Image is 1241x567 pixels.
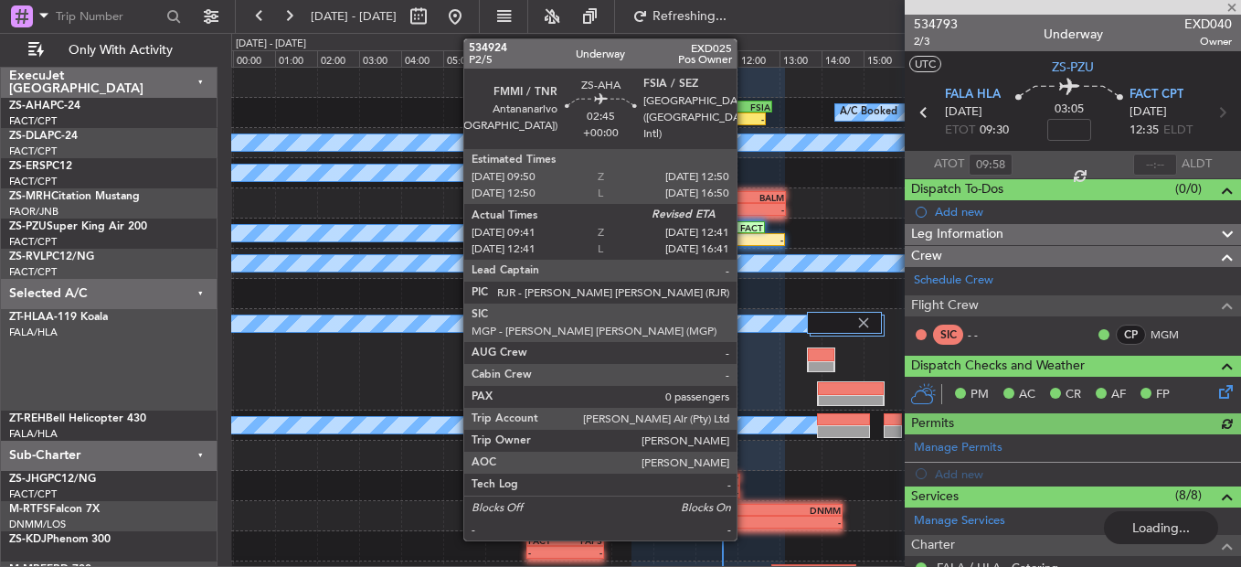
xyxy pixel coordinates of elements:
[1156,386,1170,404] span: FP
[9,114,57,128] a: FACT/CPT
[527,50,569,67] div: 07:00
[911,224,1003,245] span: Leg Information
[9,413,146,424] a: ZT-REHBell Helicopter 430
[1104,511,1218,544] div: Loading...
[9,534,47,545] span: ZS-KDJ
[914,272,993,290] a: Schedule Crew
[9,427,58,441] a: FALA/HLA
[630,162,675,173] div: FACT
[565,535,601,546] div: FAPS
[9,265,57,279] a: FACT/CPT
[9,161,72,172] a: ZS-ERSPC12
[737,50,780,67] div: 12:00
[584,162,630,173] div: FYLZ
[9,131,48,142] span: ZS-DLA
[718,234,783,245] div: -
[563,517,702,528] div: -
[9,474,48,485] span: ZS-JHG
[486,102,555,112] div: FALA
[702,505,841,516] div: DNMM
[9,487,57,501] a: FACT/CPT
[696,204,740,215] div: -
[641,113,702,124] div: 09:41 Z
[546,113,610,124] div: 09:01 Z
[9,144,57,158] a: FACT/CPT
[9,235,57,249] a: FACT/CPT
[703,113,764,124] div: -
[1182,155,1212,174] span: ALDT
[9,175,57,188] a: FACT/CPT
[662,252,697,263] div: FACT
[20,36,198,65] button: Only With Activity
[9,221,147,232] a: ZS-PZUSuper King Air 200
[1052,58,1094,77] span: ZS-PZU
[528,535,565,546] div: FACT
[1130,86,1183,104] span: FACT CPT
[569,50,611,67] div: 08:00
[485,50,527,67] div: 06:00
[9,205,58,219] a: FAOR/JNB
[1019,386,1035,404] span: AC
[317,50,359,67] div: 02:00
[696,192,740,203] div: FACT
[653,50,695,67] div: 10:00
[864,50,906,67] div: 15:00
[9,251,94,262] a: ZS-RVLPC12/NG
[48,44,193,57] span: Only With Activity
[911,179,1003,200] span: Dispatch To-Dos
[9,131,78,142] a: ZS-DLAPC-24
[9,312,46,323] span: ZT-HLA
[1175,486,1202,505] span: (8/8)
[9,413,46,424] span: ZT-REH
[698,222,763,233] div: FACT
[557,264,594,275] div: 07:42 Z
[780,50,822,67] div: 13:00
[1055,101,1084,119] span: 03:05
[643,475,691,486] div: FAQT
[9,504,49,515] span: M-RTFS
[1066,386,1081,404] span: CR
[911,487,959,508] span: Services
[933,325,963,345] div: SIC
[652,10,728,23] span: Refreshing...
[9,161,46,172] span: ZS-ERS
[945,122,975,140] span: ETOT
[935,204,1232,219] div: Add new
[1111,386,1126,404] span: AF
[911,295,979,316] span: Flight Crew
[643,487,691,497] div: -
[911,246,942,267] span: Crew
[536,192,595,203] div: BALM
[562,174,607,185] div: 07:49 Z
[691,475,738,486] div: FACT
[980,122,1009,140] span: 09:30
[709,102,770,112] div: FSIA
[1163,122,1193,140] span: ELDT
[563,505,702,516] div: EGGP
[9,101,80,112] a: ZS-AHAPC-24
[911,535,955,556] span: Charter
[236,37,306,52] div: [DATE] - [DATE]
[945,86,1001,104] span: FALA HLA
[9,534,111,545] a: ZS-KDJPhenom 300
[607,174,652,185] div: 10:01 Z
[633,222,698,233] div: FALA
[9,191,51,202] span: ZS-MRH
[311,8,397,25] span: [DATE] - [DATE]
[740,204,784,215] div: -
[1175,179,1202,198] span: (0/0)
[740,192,784,203] div: BALM
[359,50,401,67] div: 03:00
[695,50,737,67] div: 11:00
[233,50,275,67] div: 00:00
[822,50,864,67] div: 14:00
[855,315,872,331] img: gray-close.svg
[536,204,595,215] div: -
[647,102,708,112] div: FMMI
[934,155,964,174] span: ATOT
[1130,103,1167,122] span: [DATE]
[9,101,50,112] span: ZS-AHA
[595,192,654,203] div: FACT
[565,547,601,558] div: -
[1151,326,1192,343] a: MGM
